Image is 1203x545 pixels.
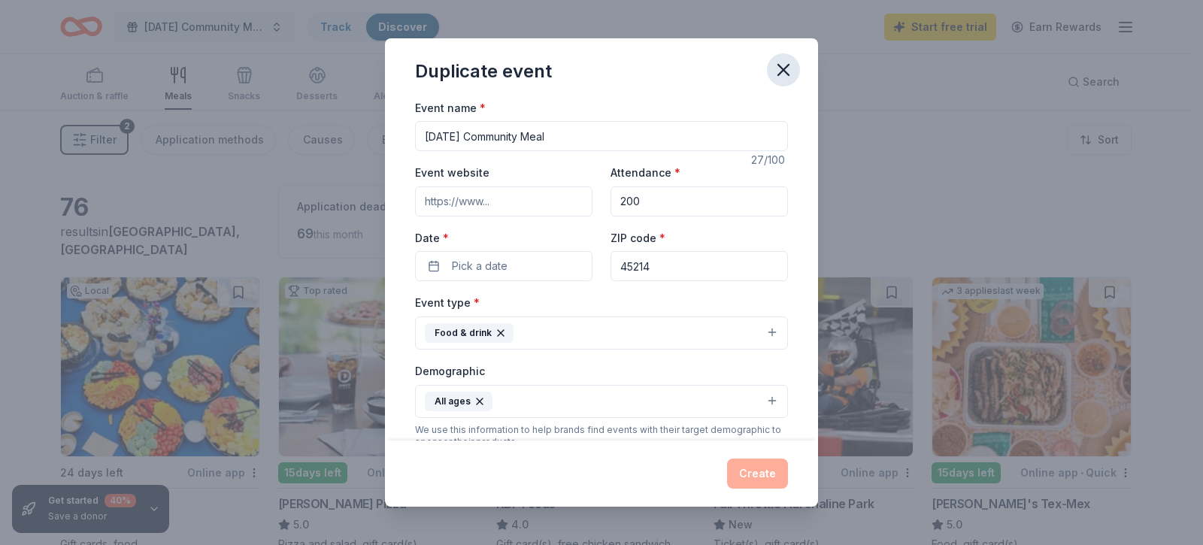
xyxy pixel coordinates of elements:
div: 27 /100 [751,151,788,169]
div: Duplicate event [415,59,552,83]
label: Event website [415,165,489,180]
input: 12345 (U.S. only) [611,251,788,281]
label: Attendance [611,165,680,180]
label: Demographic [415,364,485,379]
button: Pick a date [415,251,592,281]
label: Date [415,231,592,246]
div: We use this information to help brands find events with their target demographic to sponsor their... [415,424,788,448]
div: All ages [425,392,492,411]
button: All ages [415,385,788,418]
input: https://www... [415,186,592,216]
div: Food & drink [425,323,514,343]
label: ZIP code [611,231,665,246]
span: Pick a date [452,257,508,275]
label: Event type [415,295,480,310]
label: Event name [415,101,486,116]
button: Food & drink [415,316,788,350]
input: 20 [611,186,788,216]
input: Spring Fundraiser [415,121,788,151]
